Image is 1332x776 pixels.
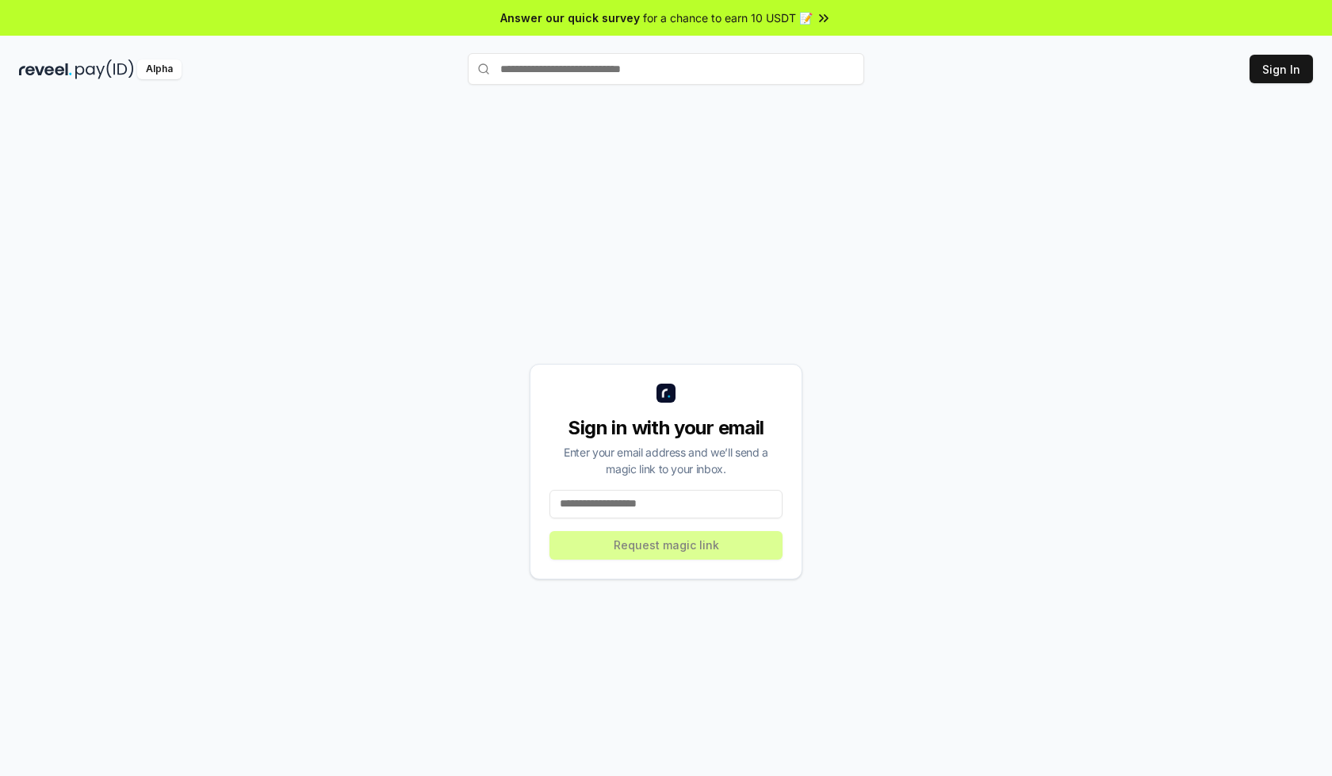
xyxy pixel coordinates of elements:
[500,10,640,26] span: Answer our quick survey
[137,59,182,79] div: Alpha
[75,59,134,79] img: pay_id
[549,444,783,477] div: Enter your email address and we’ll send a magic link to your inbox.
[643,10,813,26] span: for a chance to earn 10 USDT 📝
[19,59,72,79] img: reveel_dark
[1250,55,1313,83] button: Sign In
[549,415,783,441] div: Sign in with your email
[656,384,676,403] img: logo_small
